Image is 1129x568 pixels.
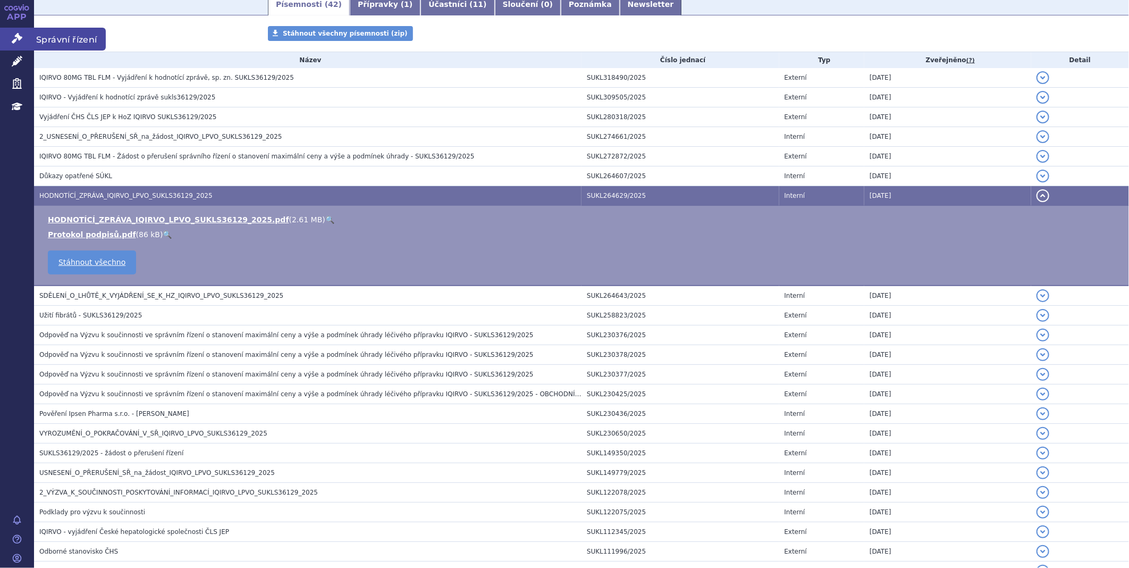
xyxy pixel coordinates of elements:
span: Interní [785,469,805,477]
td: SUKL122075/2025 [582,503,779,522]
span: Interní [785,172,805,180]
span: Externí [785,153,807,160]
button: detail [1037,91,1049,104]
span: VYROZUMĚNÍ_O_POKRAČOVÁNÍ_V_SŘ_IQIRVO_LPVO_SUKLS36129_2025 [39,430,267,437]
span: Interní [785,489,805,496]
td: [DATE] [864,522,1031,542]
td: [DATE] [864,147,1031,166]
span: Užití fibrátů - SUKLS36129/2025 [39,312,142,319]
span: Odborné stanovisko ČHS [39,548,118,555]
th: Zveřejněno [864,52,1031,68]
span: Interní [785,410,805,417]
td: SUKL230425/2025 [582,385,779,404]
span: 2.61 MB [292,215,322,224]
span: SUKLS36129/2025 - žádost o přerušení řízení [39,449,183,457]
span: IQIRVO 80MG TBL FLM - Vyjádření k hodnotící zprávě, sp. zn. SUKLS36129/2025 [39,74,294,81]
span: HODNOTÍCÍ_ZPRÁVA_IQIRVO_LPVO_SUKLS36129_2025 [39,192,213,199]
span: Správní řízení [34,28,106,50]
span: Stáhnout všechny písemnosti (zip) [283,30,408,37]
button: detail [1037,289,1049,302]
span: Interní [785,133,805,140]
a: Protokol podpisů.pdf [48,230,136,239]
span: Externí [785,94,807,101]
td: SUKL112345/2025 [582,522,779,542]
button: detail [1037,407,1049,420]
span: IQIRVO 80MG TBL FLM - Žádost o přerušení správního řízení o stanovení maximální ceny a výše a pod... [39,153,475,160]
td: SUKL122078/2025 [582,483,779,503]
span: SDĚLENÍ_O_LHŮTĚ_K_VYJÁDŘENÍ_SE_K_HZ_IQIRVO_LPVO_SUKLS36129_2025 [39,292,283,299]
td: [DATE] [864,385,1031,404]
td: SUKL230650/2025 [582,424,779,444]
a: 🔍 [163,230,172,239]
td: SUKL309505/2025 [582,88,779,107]
span: Externí [785,390,807,398]
td: [DATE] [864,166,1031,186]
td: [DATE] [864,306,1031,325]
button: detail [1037,309,1049,322]
span: Externí [785,331,807,339]
td: SUKL264643/2025 [582,286,779,306]
td: [DATE] [864,463,1031,483]
td: [DATE] [864,127,1031,147]
button: detail [1037,150,1049,163]
span: Interní [785,292,805,299]
td: SUKL280318/2025 [582,107,779,127]
td: [DATE] [864,444,1031,463]
span: Podklady pro výzvu k součinnosti [39,508,145,516]
span: Odpověď na Výzvu k součinnosti ve správním řízení o stanovení maximální ceny a výše a podmínek úh... [39,390,610,398]
td: SUKL149350/2025 [582,444,779,463]
td: [DATE] [864,286,1031,306]
td: [DATE] [864,542,1031,562]
td: SUKL264629/2025 [582,186,779,206]
span: 2_USNESENÍ_O_PŘERUŠENÍ_SŘ_na_žádost_IQIRVO_LPVO_SUKLS36129_2025 [39,133,282,140]
td: SUKL230378/2025 [582,345,779,365]
span: Externí [785,528,807,536]
button: detail [1037,545,1049,558]
td: [DATE] [864,365,1031,385]
button: detail [1037,170,1049,182]
th: Číslo jednací [582,52,779,68]
span: Externí [785,113,807,121]
li: ( ) [48,229,1118,240]
a: HODNOTÍCÍ_ZPRÁVA_IQIRVO_LPVO_SUKLS36129_2025.pdf [48,215,289,224]
button: detail [1037,189,1049,202]
span: Externí [785,74,807,81]
span: Externí [785,312,807,319]
span: Interní [785,192,805,199]
td: [DATE] [864,186,1031,206]
td: [DATE] [864,325,1031,345]
span: USNESENÍ_O_PŘERUŠENÍ_SŘ_na_žádost_IQIRVO_LPVO_SUKLS36129_2025 [39,469,275,477]
a: 🔍 [325,215,334,224]
button: detail [1037,427,1049,440]
td: [DATE] [864,404,1031,424]
td: [DATE] [864,107,1031,127]
button: detail [1037,329,1049,341]
button: detail [1037,348,1049,361]
span: Externí [785,449,807,457]
button: detail [1037,466,1049,479]
span: Odpověď na Výzvu k součinnosti ve správním řízení o stanovení maximální ceny a výše a podmínek úh... [39,371,534,378]
span: Interní [785,508,805,516]
td: [DATE] [864,483,1031,503]
td: SUKL274661/2025 [582,127,779,147]
span: Odpověď na Výzvu k součinnosti ve správním řízení o stanovení maximální ceny a výše a podmínek úh... [39,331,534,339]
span: Pověření Ipsen Pharma s.r.o. - Jan Strnad [39,410,189,417]
span: IQIRVO - Vyjádření k hodnotící zprávě sukls36129/2025 [39,94,215,101]
button: detail [1037,447,1049,460]
th: Detail [1031,52,1129,68]
span: 2_VÝZVA_K_SOUČINNOSTI_POSKYTOVÁNÍ_INFORMACÍ_IQIRVO_LPVO_SUKLS36129_2025 [39,489,318,496]
td: SUKL149779/2025 [582,463,779,483]
span: Externí [785,371,807,378]
button: detail [1037,388,1049,400]
a: Stáhnout všechno [48,250,136,274]
span: Externí [785,548,807,555]
span: 86 kB [139,230,160,239]
td: SUKL230376/2025 [582,325,779,345]
td: [DATE] [864,88,1031,107]
li: ( ) [48,214,1118,225]
td: SUKL258823/2025 [582,306,779,325]
span: IQIRVO - vyjádření České hepatologické společnosti ČLS JEP [39,528,229,536]
button: detail [1037,486,1049,499]
span: Interní [785,430,805,437]
button: detail [1037,130,1049,143]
